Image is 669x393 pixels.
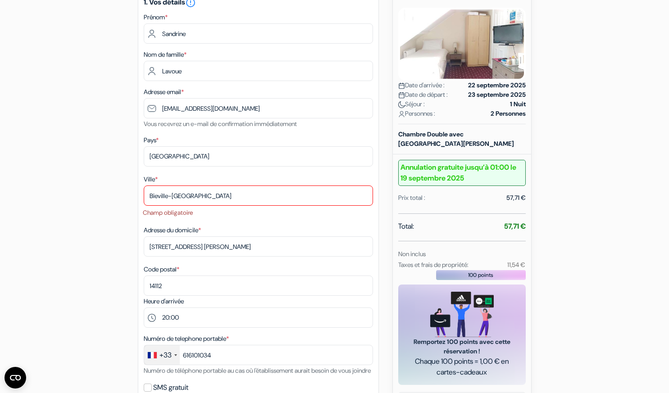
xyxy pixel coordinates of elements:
strong: 22 septembre 2025 [468,81,526,90]
img: moon.svg [398,101,405,108]
small: Taxes et frais de propriété: [398,261,469,269]
span: Date d'arrivée : [398,81,445,90]
img: calendar.svg [398,82,405,89]
strong: 2 Personnes [491,109,526,118]
li: Champ obligatoire [143,208,373,217]
input: 6 12 34 56 78 [144,345,373,365]
span: 100 points [468,271,493,279]
strong: 57,71 € [504,221,526,231]
label: Nom de famille [144,50,187,59]
label: Numéro de telephone portable [144,334,229,343]
span: Total: [398,221,414,232]
small: Vous recevrez un e-mail de confirmation immédiatement [144,120,297,128]
label: Adresse email [144,87,184,97]
small: Numéro de téléphone portable au cas où l'établissement aurait besoin de vous joindre [144,366,371,375]
div: Prix total : [398,193,425,203]
span: Séjour : [398,99,425,109]
img: user_icon.svg [398,111,405,117]
div: +33 [159,350,172,361]
div: France: +33 [144,345,180,365]
small: Non inclus [398,250,426,258]
b: Annulation gratuite jusqu’à 01:00 le 19 septembre 2025 [398,160,526,186]
label: Code postal [144,265,179,274]
label: Pays [144,136,159,145]
input: Entrer adresse e-mail [144,98,373,118]
span: Remportez 100 points avec cette réservation ! [409,337,515,356]
img: calendar.svg [398,92,405,99]
span: Date de départ : [398,90,448,99]
label: Heure d'arrivée [144,297,184,306]
label: Prénom [144,13,168,22]
button: Ouvrir le widget CMP [5,367,26,388]
span: Personnes : [398,109,435,118]
label: Adresse du domicile [144,226,201,235]
input: Entrer le nom de famille [144,61,373,81]
input: Entrez votre prénom [144,23,373,44]
img: gift_card_hero_new.png [430,292,494,337]
label: Ville [144,175,158,184]
strong: 23 septembre 2025 [468,90,526,99]
b: Chambre Double avec [GEOGRAPHIC_DATA][PERSON_NAME] [398,130,514,148]
span: Chaque 100 points = 1,00 € en cartes-cadeaux [409,356,515,378]
strong: 1 Nuit [510,99,526,109]
small: 11,54 € [507,261,525,269]
div: 57,71 € [506,193,526,203]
